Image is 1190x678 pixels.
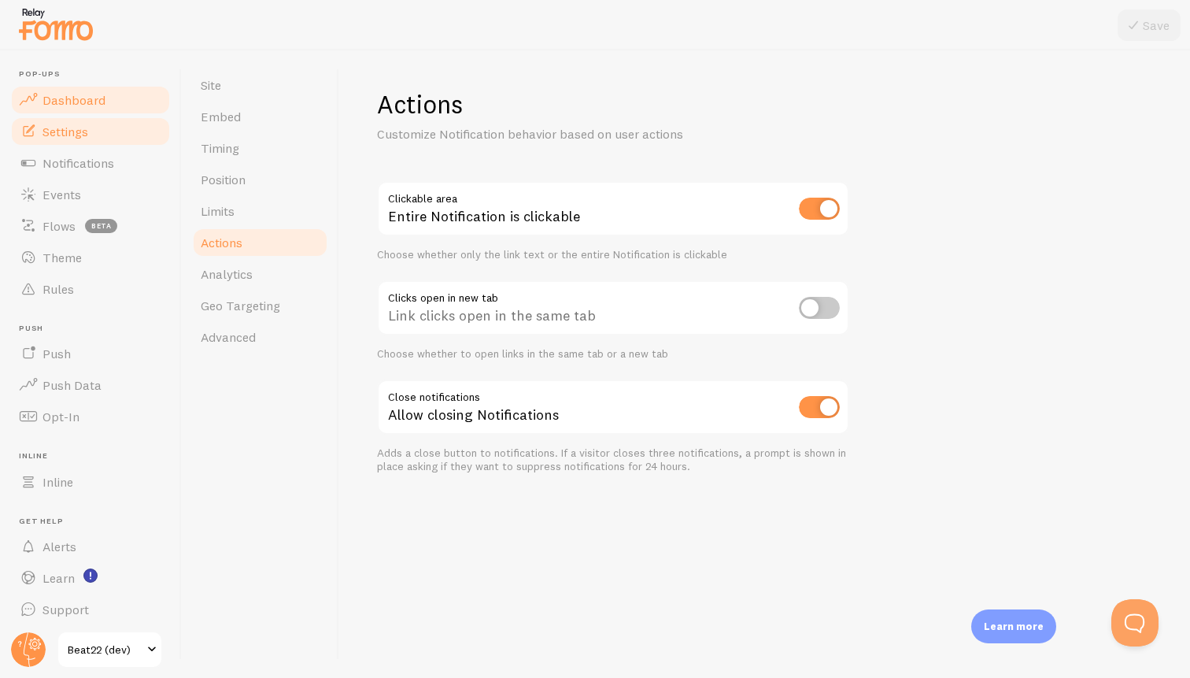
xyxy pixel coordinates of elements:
[377,88,849,120] h1: Actions
[377,248,849,262] div: Choose whether only the link text or the entire Notification is clickable
[377,181,849,239] div: Entire Notification is clickable
[85,219,117,233] span: beta
[9,84,172,116] a: Dashboard
[377,446,849,474] div: Adds a close button to notifications. If a visitor closes three notifications, a prompt is shown ...
[191,321,329,353] a: Advanced
[42,155,114,171] span: Notifications
[201,329,256,345] span: Advanced
[191,195,329,227] a: Limits
[191,164,329,195] a: Position
[19,451,172,461] span: Inline
[201,298,280,313] span: Geo Targeting
[984,619,1044,634] p: Learn more
[201,203,235,219] span: Limits
[191,69,329,101] a: Site
[9,242,172,273] a: Theme
[377,380,849,437] div: Allow closing Notifications
[9,338,172,369] a: Push
[19,517,172,527] span: Get Help
[201,266,253,282] span: Analytics
[201,172,246,187] span: Position
[9,210,172,242] a: Flows beta
[191,290,329,321] a: Geo Targeting
[42,409,79,424] span: Opt-In
[9,594,172,625] a: Support
[971,609,1056,643] div: Learn more
[9,401,172,432] a: Opt-In
[19,69,172,80] span: Pop-ups
[42,570,75,586] span: Learn
[201,77,221,93] span: Site
[42,346,71,361] span: Push
[9,179,172,210] a: Events
[9,116,172,147] a: Settings
[377,280,849,338] div: Link clicks open in the same tab
[17,4,95,44] img: fomo-relay-logo-orange.svg
[68,640,142,659] span: Beat22 (dev)
[191,258,329,290] a: Analytics
[42,539,76,554] span: Alerts
[1111,599,1159,647] iframe: Help Scout Beacon - Open
[42,124,88,139] span: Settings
[201,140,239,156] span: Timing
[83,569,98,583] svg: <p>Watch New Feature Tutorials!</p>
[191,101,329,132] a: Embed
[9,531,172,562] a: Alerts
[42,281,74,297] span: Rules
[42,250,82,265] span: Theme
[42,474,73,490] span: Inline
[19,324,172,334] span: Push
[42,187,81,202] span: Events
[201,109,241,124] span: Embed
[191,132,329,164] a: Timing
[42,92,105,108] span: Dashboard
[9,369,172,401] a: Push Data
[9,466,172,498] a: Inline
[42,218,76,234] span: Flows
[9,273,172,305] a: Rules
[377,125,755,143] p: Customize Notification behavior based on user actions
[42,602,89,617] span: Support
[201,235,242,250] span: Actions
[57,631,163,669] a: Beat22 (dev)
[9,147,172,179] a: Notifications
[9,562,172,594] a: Learn
[191,227,329,258] a: Actions
[377,347,849,361] div: Choose whether to open links in the same tab or a new tab
[42,377,102,393] span: Push Data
